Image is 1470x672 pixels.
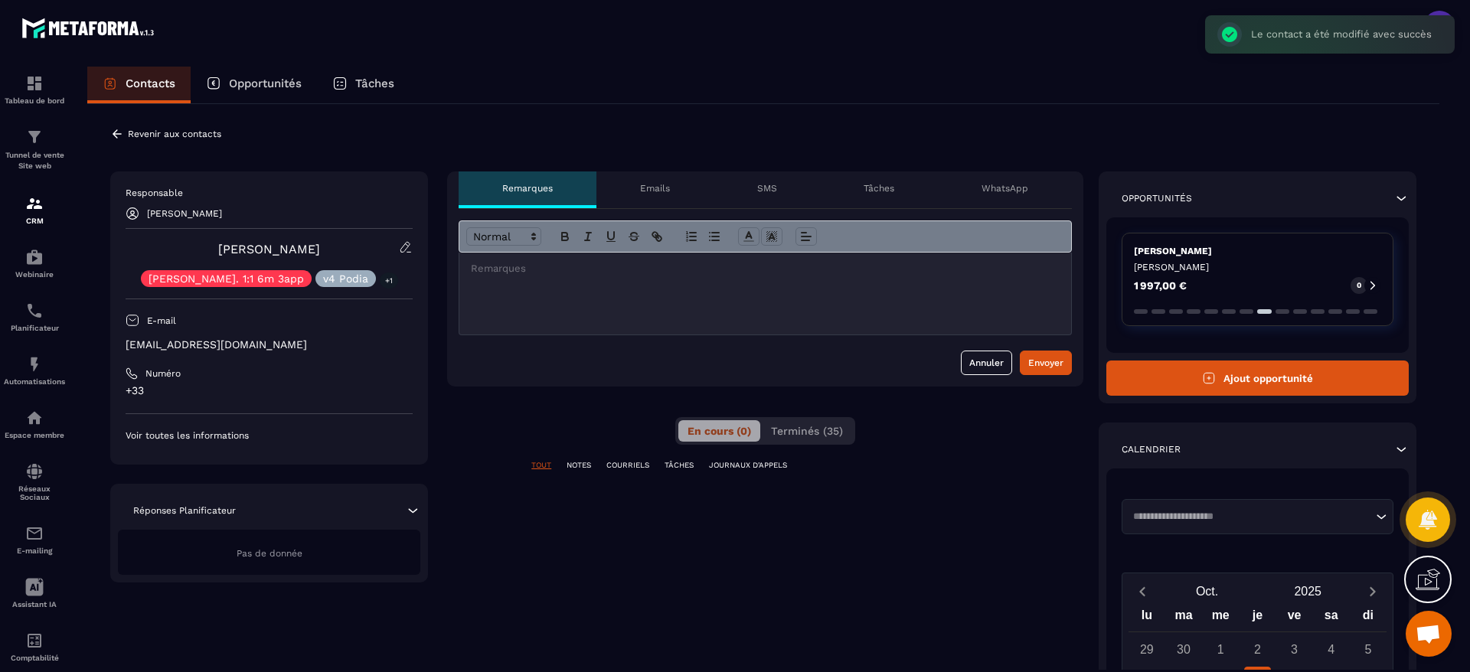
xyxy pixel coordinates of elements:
p: Responsable [126,187,413,199]
a: schedulerschedulerPlanificateur [4,290,65,344]
p: NOTES [567,460,591,471]
div: di [1350,605,1387,631]
p: Tâches [355,77,394,90]
a: [PERSON_NAME] [218,242,320,256]
img: logo [21,14,159,42]
p: Comptabilité [4,654,65,662]
div: sa [1313,605,1350,631]
input: Search for option [1128,509,1372,524]
p: TOUT [531,460,551,471]
p: Remarques [502,182,553,194]
div: je [1239,605,1276,631]
a: formationformationCRM [4,183,65,237]
div: me [1202,605,1239,631]
button: Open years overlay [1257,578,1358,605]
img: social-network [25,462,44,481]
p: Réponses Planificateur [133,504,236,517]
button: Open months overlay [1157,578,1258,605]
p: [PERSON_NAME] [1134,261,1381,273]
div: 5 [1354,636,1381,663]
div: 1 [1207,636,1234,663]
p: Réseaux Sociaux [4,484,65,501]
button: En cours (0) [678,420,760,442]
p: Revenir aux contacts [128,129,221,139]
span: Terminés (35) [771,425,843,437]
p: Tâches [864,182,894,194]
button: Envoyer [1020,351,1072,375]
a: automationsautomationsEspace membre [4,397,65,451]
p: E-mail [147,315,176,327]
div: ve [1276,605,1312,631]
img: formation [25,128,44,146]
div: Search for option [1122,499,1393,534]
p: Tableau de bord [4,96,65,105]
p: WhatsApp [982,182,1028,194]
p: Planificateur [4,324,65,332]
a: social-networksocial-networkRéseaux Sociaux [4,451,65,513]
p: COURRIELS [606,460,649,471]
button: Ajout opportunité [1106,360,1409,396]
img: automations [25,248,44,266]
a: automationsautomationsWebinaire [4,237,65,290]
p: Calendrier [1122,443,1181,455]
div: 29 [1133,636,1160,663]
button: Previous month [1129,581,1157,602]
p: [EMAIL_ADDRESS][DOMAIN_NAME] [126,338,413,352]
img: email [25,524,44,543]
div: Ouvrir le chat [1406,611,1452,657]
a: Opportunités [191,67,317,103]
p: Webinaire [4,270,65,279]
p: JOURNAUX D'APPELS [709,460,787,471]
div: 3 [1281,636,1308,663]
p: Tunnel de vente Site web [4,150,65,171]
img: accountant [25,631,44,650]
p: Voir toutes les informations [126,429,413,442]
p: Espace membre [4,431,65,439]
p: Contacts [126,77,175,90]
a: emailemailE-mailing [4,513,65,566]
a: Tâches [317,67,410,103]
div: 2 [1244,636,1271,663]
button: Terminés (35) [762,420,852,442]
p: +33 [126,383,413,398]
p: 0 [1357,280,1361,291]
p: Numéro [145,367,181,380]
p: E-mailing [4,546,65,555]
p: [PERSON_NAME] [1134,245,1381,257]
p: [PERSON_NAME]. 1:1 6m 3app [149,273,304,284]
img: automations [25,355,44,374]
div: ma [1165,605,1202,631]
p: Assistant IA [4,600,65,608]
button: Next month [1358,581,1387,602]
img: scheduler [25,302,44,320]
div: Envoyer [1028,355,1063,370]
p: CRM [4,217,65,225]
p: TÂCHES [665,460,694,471]
button: Annuler [961,351,1012,375]
p: Emails [640,182,670,194]
p: +1 [380,272,398,289]
p: Opportunités [229,77,302,90]
p: [PERSON_NAME] [147,208,222,219]
p: Automatisations [4,377,65,386]
img: formation [25,74,44,93]
img: automations [25,409,44,427]
a: formationformationTableau de bord [4,63,65,116]
p: 1 997,00 € [1134,280,1187,291]
span: En cours (0) [688,425,751,437]
p: v4 Podia [323,273,368,284]
img: formation [25,194,44,213]
a: Contacts [87,67,191,103]
p: SMS [757,182,777,194]
div: 4 [1318,636,1344,663]
a: automationsautomationsAutomatisations [4,344,65,397]
a: formationformationTunnel de vente Site web [4,116,65,183]
a: Assistant IA [4,566,65,620]
span: Pas de donnée [237,548,302,559]
div: 30 [1171,636,1197,663]
div: lu [1129,605,1165,631]
p: Opportunités [1122,192,1192,204]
